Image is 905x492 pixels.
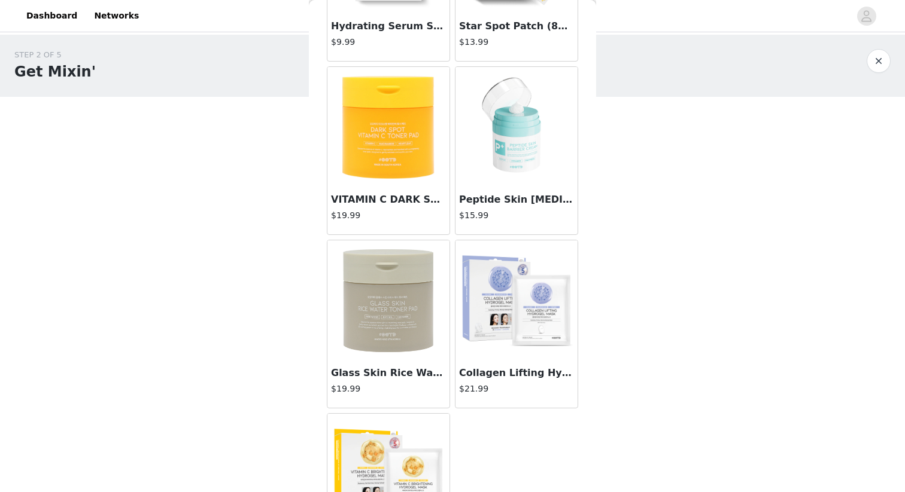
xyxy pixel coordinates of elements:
[14,61,96,82] h1: Get Mixin'
[331,209,446,222] h4: $19.99
[331,383,446,395] h4: $19.99
[331,366,446,380] h3: Glass Skin Rice Water Toner Pad (70pads)
[459,19,574,33] h3: Star Spot Patch (80 Dots)
[459,366,574,380] h3: Collagen Lifting Hydrogel Mask (5pcs)
[457,240,576,360] img: Collagen Lifting Hydrogel Mask (5pcs)
[861,7,872,26] div: avatar
[14,49,96,61] div: STEP 2 OF 5
[331,192,446,207] h3: VITAMIN C DARK SPOT TONER PAD (70pads)
[329,67,448,187] img: VITAMIN C DARK SPOT TONER PAD (70pads)
[457,67,576,187] img: Peptide Skin Barrier Cream 50ml
[87,2,146,29] a: Networks
[459,383,574,395] h4: $21.99
[459,209,574,222] h4: $15.99
[459,36,574,48] h4: $13.99
[329,240,448,360] img: Glass Skin Rice Water Toner Pad (70pads)
[331,19,446,33] h3: Hydrating Serum Sheet Mask Starter Kit (5pcs)
[19,2,84,29] a: Dashboard
[459,192,574,207] h3: Peptide Skin [MEDICAL_DATA] 50ml
[331,36,446,48] h4: $9.99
